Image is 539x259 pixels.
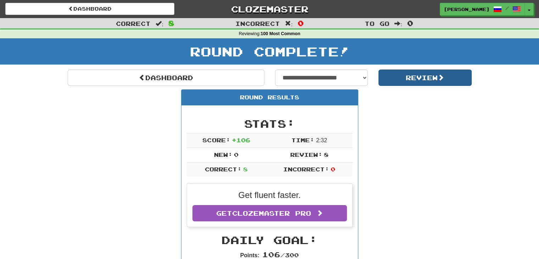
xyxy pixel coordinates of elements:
button: Review [378,70,472,86]
span: / 300 [262,252,299,258]
span: 8 [324,151,329,158]
span: New: [214,151,232,158]
span: Correct [116,20,151,27]
h2: Daily Goal: [187,234,353,246]
span: : [285,21,293,27]
p: Get fluent faster. [192,189,347,201]
span: : [156,21,163,27]
span: Time: [291,137,314,143]
a: Dashboard [68,70,264,86]
span: 8 [168,19,174,27]
a: GetClozemaster Pro [192,205,347,221]
h1: Round Complete! [2,44,537,59]
strong: 100 Most Common [260,31,300,36]
span: 0 [331,166,335,172]
span: To go [365,20,389,27]
span: 8 [243,166,248,172]
a: [PERSON_NAME] / [440,3,525,16]
span: Score: [202,137,230,143]
span: Clozemaster Pro [232,209,311,217]
a: Dashboard [5,3,174,15]
span: [PERSON_NAME] [444,6,490,12]
span: 106 [262,250,280,259]
strong: Points: [240,252,259,258]
h2: Stats: [187,118,353,129]
span: Review: [290,151,322,158]
span: Correct: [205,166,242,172]
span: + 106 [232,137,250,143]
span: 0 [298,19,304,27]
div: Round Results [181,90,358,105]
a: Clozemaster [185,3,354,15]
span: : [394,21,402,27]
span: 0 [234,151,238,158]
span: Incorrect [235,20,280,27]
span: Incorrect: [283,166,329,172]
span: 0 [407,19,413,27]
span: 2 : 32 [316,137,327,143]
span: / [505,6,509,11]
